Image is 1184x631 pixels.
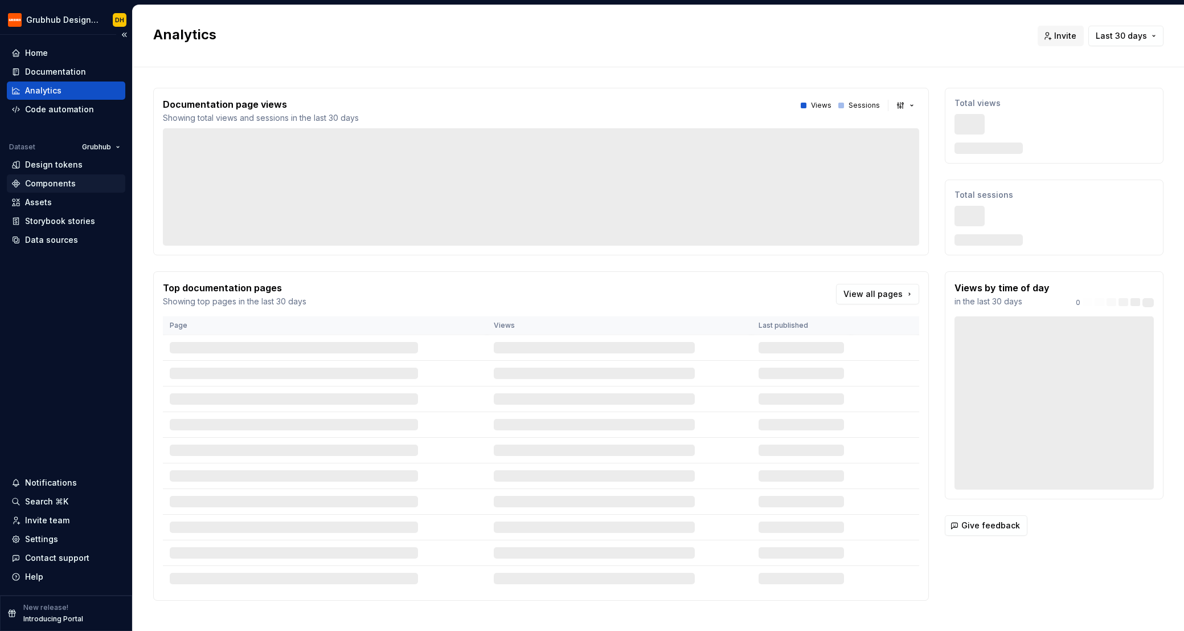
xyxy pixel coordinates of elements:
a: Code automation [7,100,125,119]
div: Assets [25,197,52,208]
p: Views by time of day [954,281,1050,295]
p: Top documentation pages [163,281,306,295]
p: 0 [1076,298,1080,307]
div: Settings [25,534,58,545]
div: Notifications [25,477,77,488]
div: Dataset [9,143,35,152]
a: View all pages [836,284,919,304]
span: Give feedback [961,520,1020,531]
a: Invite team [7,511,125,530]
a: Storybook stories [7,212,125,230]
th: Views [487,316,752,335]
div: DH [115,15,124,25]
div: Search ⌘K [25,496,68,507]
div: Documentation [25,66,86,78]
button: Last 30 days [1088,26,1163,46]
p: Views [811,101,831,110]
button: Give feedback [945,515,1027,536]
div: Analytics [25,85,62,96]
span: Grubhub [82,143,111,152]
a: Analytics [7,82,125,100]
button: Collapse sidebar [116,27,132,43]
button: Invite [1038,26,1084,46]
th: Last published [752,316,851,335]
p: Showing top pages in the last 30 days [163,296,306,307]
h2: Analytics [153,26,1024,44]
div: Data sources [25,234,78,246]
div: Components [25,178,76,189]
button: Search ⌘K [7,492,125,511]
button: Notifications [7,474,125,492]
span: View all pages [843,288,903,300]
p: Total views [954,97,1154,109]
div: Home [25,47,48,59]
th: Page [163,316,487,335]
div: Design tokens [25,159,83,170]
p: Introducing Portal [23,614,83,624]
div: Code automation [25,104,94,115]
a: Components [7,174,125,193]
p: Sessions [849,101,880,110]
a: Documentation [7,63,125,81]
div: Help [25,571,43,583]
div: Storybook stories [25,215,95,227]
p: in the last 30 days [954,296,1050,307]
div: Invite team [25,515,69,526]
button: Help [7,568,125,586]
button: Grubhub Design SystemDH [2,7,130,32]
a: Home [7,44,125,62]
button: Contact support [7,549,125,567]
p: Documentation page views [163,97,359,111]
div: Grubhub Design System [26,14,99,26]
a: Assets [7,193,125,211]
span: Last 30 days [1096,30,1147,42]
a: Design tokens [7,156,125,174]
button: Grubhub [77,139,125,155]
span: Invite [1054,30,1076,42]
div: Contact support [25,552,89,564]
p: New release! [23,603,68,612]
p: Showing total views and sessions in the last 30 days [163,112,359,124]
p: Total sessions [954,189,1154,201]
img: 4e8d6f31-f5cf-47b4-89aa-e4dec1dc0822.png [8,13,22,27]
a: Data sources [7,231,125,249]
a: Settings [7,530,125,548]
